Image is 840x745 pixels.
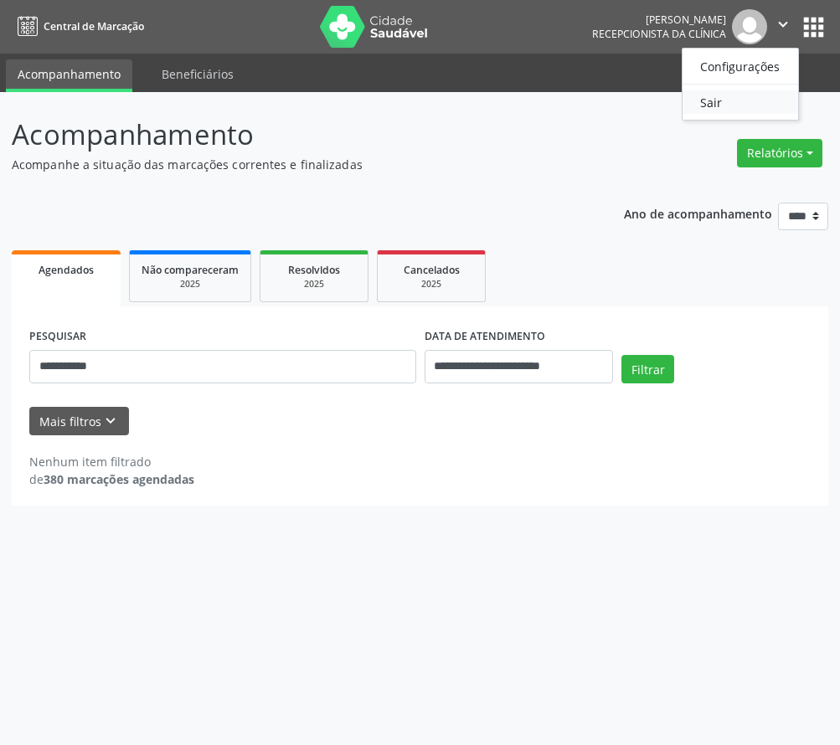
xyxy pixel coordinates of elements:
[39,263,94,277] span: Agendados
[142,278,239,290] div: 2025
[732,9,767,44] img: img
[29,453,194,470] div: Nenhum item filtrado
[6,59,132,92] a: Acompanhamento
[737,139,822,167] button: Relatórios
[592,13,726,27] div: [PERSON_NAME]
[29,407,129,436] button: Mais filtroskeyboard_arrow_down
[150,59,245,89] a: Beneficiários
[272,278,356,290] div: 2025
[288,263,340,277] span: Resolvidos
[12,114,584,156] p: Acompanhamento
[44,471,194,487] strong: 380 marcações agendadas
[29,470,194,488] div: de
[101,412,120,430] i: keyboard_arrow_down
[624,203,772,223] p: Ano de acompanhamento
[767,9,799,44] button: 
[12,156,584,173] p: Acompanhe a situação das marcações correntes e finalizadas
[799,13,828,42] button: apps
[12,13,144,40] a: Central de Marcação
[774,15,792,33] i: 
[29,324,86,350] label: PESQUISAR
[44,19,144,33] span: Central de Marcação
[683,54,798,78] a: Configurações
[404,263,460,277] span: Cancelados
[142,263,239,277] span: Não compareceram
[592,27,726,41] span: Recepcionista da clínica
[389,278,473,290] div: 2025
[621,355,674,383] button: Filtrar
[683,90,798,114] a: Sair
[682,48,799,121] ul: 
[425,324,545,350] label: DATA DE ATENDIMENTO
